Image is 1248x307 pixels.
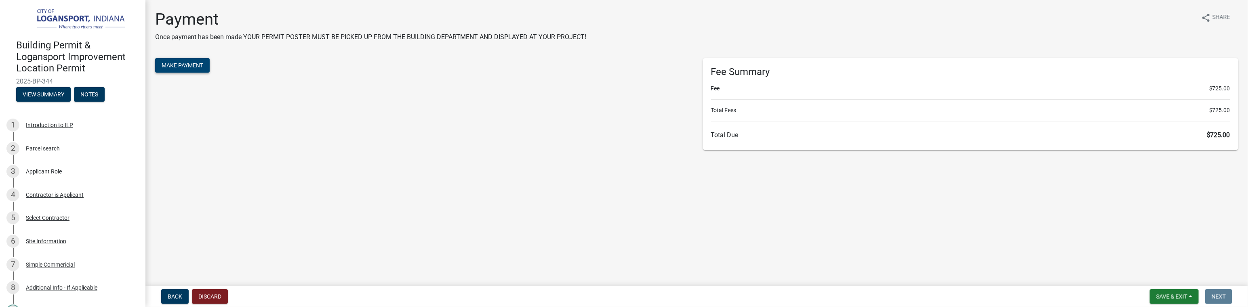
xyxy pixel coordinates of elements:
[26,238,66,244] div: Site Information
[155,58,210,73] button: Make Payment
[6,165,19,178] div: 3
[6,281,19,294] div: 8
[16,40,139,74] h4: Building Permit & Logansport Improvement Location Permit
[1195,10,1237,25] button: shareShare
[6,258,19,271] div: 7
[161,289,189,304] button: Back
[26,122,73,128] div: Introduction to ILP
[1156,293,1187,300] span: Save & Exit
[26,262,75,267] div: Simple Commericial
[6,142,19,155] div: 2
[26,192,84,198] div: Contractor is Applicant
[26,285,97,290] div: Additional Info - If Applicable
[162,62,203,69] span: Make Payment
[6,188,19,201] div: 4
[74,87,105,102] button: Notes
[6,119,19,132] div: 1
[26,215,69,221] div: Select Contractor
[6,211,19,224] div: 5
[1201,13,1211,23] i: share
[168,293,182,300] span: Back
[155,32,586,42] p: Once payment has been made YOUR PERMIT POSTER MUST BE PICKED UP FROM THE BUILDING DEPARTMENT AND ...
[711,106,1231,115] li: Total Fees
[16,87,71,102] button: View Summary
[1209,106,1230,115] span: $725.00
[1212,293,1226,300] span: Next
[6,235,19,248] div: 6
[1205,289,1232,304] button: Next
[192,289,228,304] button: Discard
[1150,289,1199,304] button: Save & Exit
[16,92,71,98] wm-modal-confirm: Summary
[26,146,60,151] div: Parcel search
[1212,13,1230,23] span: Share
[1207,131,1230,139] span: $725.00
[711,131,1231,139] h6: Total Due
[1209,84,1230,93] span: $725.00
[711,66,1231,78] h6: Fee Summary
[16,8,133,31] img: City of Logansport, Indiana
[711,84,1231,93] li: Fee
[74,92,105,98] wm-modal-confirm: Notes
[26,169,62,174] div: Applicant Role
[16,77,129,85] span: 2025-BP-344
[155,10,586,29] h1: Payment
